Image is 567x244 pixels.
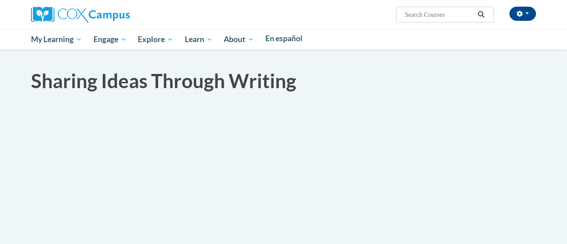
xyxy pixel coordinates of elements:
[31,34,82,45] span: My Learning
[31,69,296,92] span: Sharing Ideas Through Writing
[132,29,179,50] a: Explore
[224,34,254,45] span: About
[475,9,488,20] button: Search
[24,29,543,50] div: Main menu
[93,34,127,45] span: Engage
[260,29,308,48] a: En español
[185,34,213,45] span: Learn
[138,34,173,45] span: Explore
[404,9,475,20] input: Search Courses
[25,29,88,50] a: My Learning
[265,34,303,43] span: En español
[88,29,132,50] a: Engage
[31,10,130,18] a: Cox Campus
[179,29,218,50] a: Learn
[218,29,260,50] a: About
[509,7,536,21] button: Account Settings
[478,12,485,18] i: 
[31,7,130,23] img: Cox Campus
